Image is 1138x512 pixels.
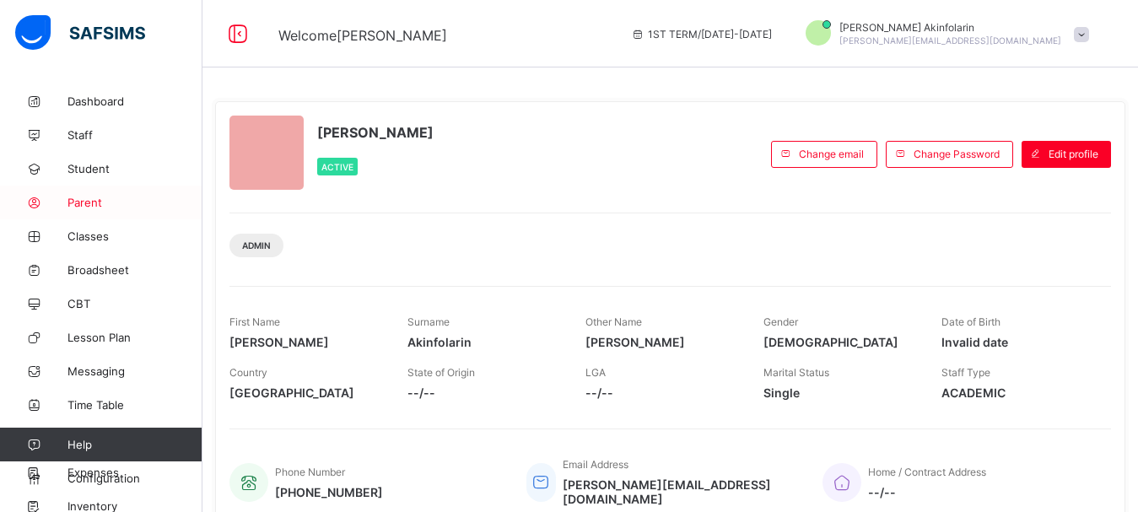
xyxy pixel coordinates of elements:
[67,438,202,451] span: Help
[67,229,202,243] span: Classes
[585,335,738,349] span: [PERSON_NAME]
[799,148,864,160] span: Change email
[229,335,382,349] span: [PERSON_NAME]
[763,335,916,349] span: [DEMOGRAPHIC_DATA]
[763,315,798,328] span: Gender
[67,162,202,175] span: Student
[585,385,738,400] span: --/--
[839,21,1061,34] span: [PERSON_NAME] Akinfolarin
[67,331,202,344] span: Lesson Plan
[67,398,202,412] span: Time Table
[67,128,202,142] span: Staff
[563,458,628,471] span: Email Address
[67,263,202,277] span: Broadsheet
[585,366,606,379] span: LGA
[229,385,382,400] span: [GEOGRAPHIC_DATA]
[275,485,383,499] span: [PHONE_NUMBER]
[941,366,990,379] span: Staff Type
[275,466,345,478] span: Phone Number
[941,335,1094,349] span: Invalid date
[229,366,267,379] span: Country
[317,124,434,141] span: [PERSON_NAME]
[321,162,353,172] span: Active
[67,472,202,485] span: Configuration
[67,364,202,378] span: Messaging
[563,477,798,506] span: [PERSON_NAME][EMAIL_ADDRESS][DOMAIN_NAME]
[407,366,475,379] span: State of Origin
[914,148,1000,160] span: Change Password
[941,315,1000,328] span: Date of Birth
[407,385,560,400] span: --/--
[242,240,271,251] span: Admin
[1049,148,1098,160] span: Edit profile
[15,15,145,51] img: safsims
[763,366,829,379] span: Marital Status
[67,94,202,108] span: Dashboard
[868,485,986,499] span: --/--
[407,335,560,349] span: Akinfolarin
[941,385,1094,400] span: ACADEMIC
[763,385,916,400] span: Single
[631,28,772,40] span: session/term information
[229,315,280,328] span: First Name
[789,20,1098,48] div: AbiodunAkinfolarin
[67,196,202,209] span: Parent
[839,35,1061,46] span: [PERSON_NAME][EMAIL_ADDRESS][DOMAIN_NAME]
[278,27,447,44] span: Welcome [PERSON_NAME]
[585,315,642,328] span: Other Name
[67,297,202,310] span: CBT
[407,315,450,328] span: Surname
[868,466,986,478] span: Home / Contract Address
